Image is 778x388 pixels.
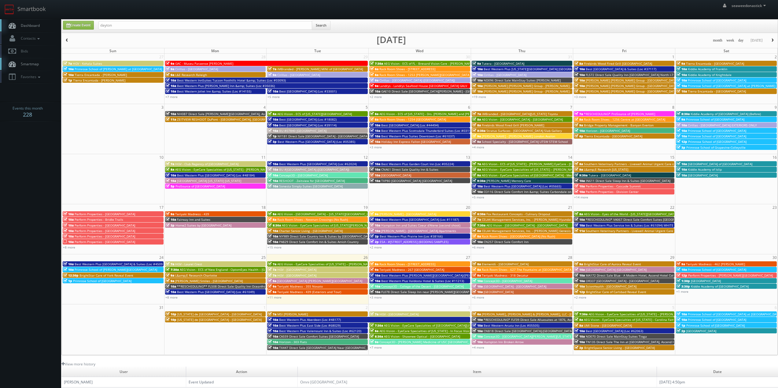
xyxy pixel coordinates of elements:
[279,117,337,121] span: Best [GEOGRAPHIC_DATA] (Loc #18082)
[688,173,718,177] span: [GEOGRAPHIC_DATA]
[482,117,563,121] span: AEG Vision - [GEOGRAPHIC_DATA] - [GEOGRAPHIC_DATA]
[677,167,687,172] span: 10a
[379,73,470,77] span: Rack Room Shoes - 1253 [PERSON_NAME][GEOGRAPHIC_DATA]
[686,262,745,266] span: Teriyaki Madness - 462 [PERSON_NAME]
[75,73,127,77] span: Tierra Encantada - [PERSON_NAME]
[677,117,685,121] span: 9a
[177,112,297,116] span: NH087 Direct Sale [PERSON_NAME][GEOGRAPHIC_DATA], Ascend Hotel Collection
[688,123,757,127] span: Cirillas - [GEOGRAPHIC_DATA] EXTERIORS ONLY
[75,240,135,244] span: Perform Properties - [GEOGRAPHIC_DATA]
[75,262,165,266] span: Best Western Plus [GEOGRAPHIC_DATA] & Suites (Loc #45093)
[370,73,378,77] span: 8a
[279,184,343,188] span: Sonesta Simply Suites [GEOGRAPHIC_DATA]
[472,129,485,133] span: 8:30a
[677,78,687,82] span: 10a
[472,78,483,82] span: 10a
[175,167,326,172] span: AEG Vision - EyeCare Specialties of [US_STATE] - [PERSON_NAME] Eyecare Associates - [PERSON_NAME]
[279,123,337,127] span: Best [GEOGRAPHIC_DATA] (Loc #39114)
[166,73,174,77] span: 9a
[586,190,639,194] span: Perform Properties - Division Center
[166,117,176,121] span: 11a
[282,223,403,227] span: AEG Vision - EyeCare Specialties of [US_STATE][PERSON_NAME] Eyecare Associates
[166,212,174,216] span: 9a
[484,67,608,71] span: Best Western Plus [US_STATE][GEOGRAPHIC_DATA] [GEOGRAPHIC_DATA] (Loc #37096)
[486,212,550,216] span: Fox Restaurant Concepts - Culinary Dropout
[484,184,561,188] span: Best Western Plus [GEOGRAPHIC_DATA] (Loc #05665)
[379,117,446,121] span: Rack Room Shoes - 1254 [GEOGRAPHIC_DATA]
[724,37,736,44] button: week
[370,89,380,93] span: 10a
[574,95,586,99] a: +3 more
[472,84,483,88] span: 10a
[574,162,583,166] span: 8a
[686,61,744,66] span: Tierra Encantada - [GEOGRAPHIC_DATA]
[370,167,380,172] span: 10a
[381,223,460,227] span: Hampton Inn and Suites Coeur d'Alene (second shoot)
[574,212,583,216] span: 8a
[677,129,687,133] span: 10a
[484,73,526,77] span: Cirillas - [GEOGRAPHIC_DATA]
[268,234,278,238] span: 10a
[688,67,727,71] span: Kiddie Academy of Franklin
[486,129,562,133] span: Stratus Surfaces - [GEOGRAPHIC_DATA] Slab Gallery
[177,84,275,88] span: Best Western Plus [PERSON_NAME] Inn &amp; Suites (Loc #35036)
[166,223,175,227] span: 3p
[278,134,368,138] span: NY181 Direct Sale [GEOGRAPHIC_DATA] - [GEOGRAPHIC_DATA]
[268,67,276,71] span: 7a
[586,223,684,227] span: Best Western Plus Service Inn & Suites (Loc #61094) WHITE GLOVE
[166,262,174,266] span: 7a
[584,167,628,172] span: L&amp;E Research [US_STATE]
[175,223,231,227] span: Home2 Suites by [GEOGRAPHIC_DATA]
[175,61,233,66] span: GAC - Museu Paraense [PERSON_NAME]
[482,217,571,222] span: CELA4 Management Services, Inc. - [PERSON_NAME] Hyundai
[370,234,379,238] span: 2p
[677,67,687,71] span: 10a
[584,212,677,216] span: AEG Vision - Eyes of the World - [US_STATE][GEOGRAPHIC_DATA]
[379,84,467,88] span: Landrys - Landrys Seafood House [GEOGRAPHIC_DATA] GALV
[472,245,484,249] a: +6 more
[63,217,74,222] span: 10a
[277,67,363,71] span: iMBranded - [PERSON_NAME] MINI of [GEOGRAPHIC_DATA]
[177,173,255,177] span: Best Western Plus [GEOGRAPHIC_DATA] (Loc #48184)
[268,89,278,93] span: 10a
[279,129,326,133] span: BU #07840 [GEOGRAPHIC_DATA]
[677,134,687,138] span: 10a
[379,78,455,82] span: Cirillas - [GEOGRAPHIC_DATA] ([GEOGRAPHIC_DATA])
[277,112,352,116] span: AEG Vision - ECS of [US_STATE][GEOGRAPHIC_DATA]
[175,162,238,166] span: HGV - Club Regency of [GEOGRAPHIC_DATA]
[574,229,585,233] span: 11a
[63,234,74,238] span: 10a
[484,190,596,194] span: CO116 Direct Sale Comfort Inn &amp; Suites Carbondale on the Roaring Fork
[370,140,380,144] span: 10a
[370,67,378,71] span: 8a
[370,240,379,244] span: 2p
[586,229,692,233] span: Southern Veterinary Partners - Livewell Animal Urgent Care of Goodyear
[63,61,72,66] span: 7a
[267,245,282,249] a: +15 more
[586,217,693,222] span: *RESCHEDULING* VA067 Direct Sale Comfort Suites [GEOGRAPHIC_DATA]
[279,173,328,177] span: Concept3D - [GEOGRAPHIC_DATA]
[75,223,135,227] span: Perform Properties - [GEOGRAPHIC_DATA]
[482,112,558,116] span: iMBranded - [GEOGRAPHIC_DATA][US_STATE] Toyota
[586,78,708,82] span: [PERSON_NAME] [PERSON_NAME] Group - [GEOGRAPHIC_DATA] - [STREET_ADDRESS]
[166,89,176,93] span: 10a
[486,179,531,183] span: [PERSON_NAME] Memory Care
[688,84,775,88] span: Primrose School of [GEOGRAPHIC_DATA] at [PERSON_NAME]
[472,95,486,99] a: +19 more
[482,262,529,266] span: Element6 - [GEOGRAPHIC_DATA]
[18,36,41,41] span: Contacts
[279,179,345,183] span: RESHOOT - Zeitview for [GEOGRAPHIC_DATA]
[688,129,746,133] span: Primrose School of [GEOGRAPHIC_DATA]
[472,184,483,188] span: 10a
[370,179,380,183] span: 10a
[268,184,278,188] span: 10a
[381,217,459,222] span: Best Western Plus [GEOGRAPHIC_DATA] (Loc #11187)
[482,123,544,127] span: Firebirds Wood Fired Grill [PERSON_NAME]
[379,112,489,116] span: AEG Vision - ECS of [US_STATE] - Drs. [PERSON_NAME] and [PERSON_NAME]
[574,129,585,133] span: 10a
[177,179,241,183] span: [GEOGRAPHIC_DATA] [US_STATE] [US_STATE]
[268,117,278,121] span: 10a
[268,112,276,116] span: 8a
[177,78,286,82] span: Best Western InnSuites Tucson Foothills Hotel &amp; Suites (Loc #03093)
[268,134,277,138] span: 1p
